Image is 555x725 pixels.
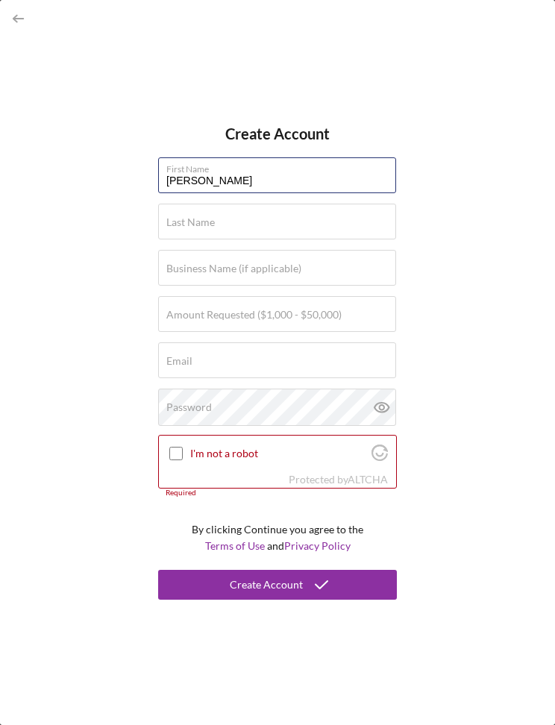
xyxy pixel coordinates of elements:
[225,125,330,142] h4: Create Account
[166,216,215,228] label: Last Name
[205,539,265,552] a: Terms of Use
[166,263,301,274] label: Business Name (if applicable)
[289,474,388,486] div: Protected by
[371,451,388,463] a: Visit Altcha.org
[166,401,212,413] label: Password
[166,309,342,321] label: Amount Requested ($1,000 - $50,000)
[158,570,397,600] button: Create Account
[190,448,367,459] label: I'm not a robot
[192,521,363,555] p: By clicking Continue you agree to the and
[166,158,396,175] label: First Name
[166,355,192,367] label: Email
[158,489,397,498] div: Required
[284,539,351,552] a: Privacy Policy
[230,570,303,600] div: Create Account
[348,473,388,486] a: Visit Altcha.org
